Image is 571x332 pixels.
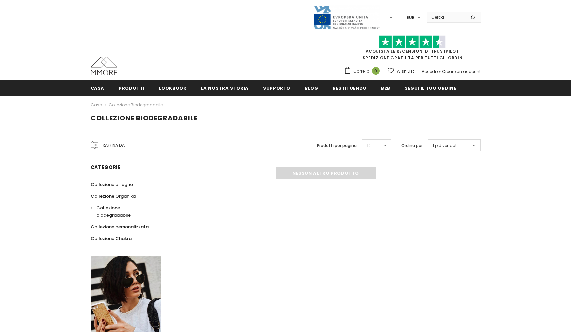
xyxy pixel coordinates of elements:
[381,85,390,91] span: B2B
[96,205,131,218] span: Collezione biodegradabile
[401,142,423,149] label: Ordina per
[353,68,369,75] span: Carrello
[372,67,380,75] span: 0
[91,57,117,75] img: Casi MMORE
[305,85,318,91] span: Blog
[313,5,380,30] img: Javni Razpis
[366,48,459,54] a: Acquista le recensioni di TrustPilot
[119,80,144,95] a: Prodotti
[91,101,102,109] a: Casa
[201,85,249,91] span: La nostra storia
[91,221,149,233] a: Collezione personalizzata
[388,65,414,77] a: Wish List
[433,142,458,149] span: I più venduti
[91,85,105,91] span: Casa
[119,85,144,91] span: Prodotti
[91,235,132,242] span: Collezione Chakra
[379,35,446,48] img: Fidati di Pilot Stars
[91,179,133,190] a: Collezione di legno
[333,80,367,95] a: Restituendo
[91,80,105,95] a: Casa
[422,69,436,74] a: Accedi
[91,113,198,123] span: Collezione biodegradabile
[405,80,456,95] a: Segui il tuo ordine
[344,38,481,61] span: SPEDIZIONE GRATUITA PER TUTTI GLI ORDINI
[381,80,390,95] a: B2B
[437,69,441,74] span: or
[91,190,136,202] a: Collezione Organika
[91,181,133,188] span: Collezione di legno
[103,142,125,149] span: Raffina da
[91,202,153,221] a: Collezione biodegradabile
[407,14,415,21] span: EUR
[427,12,466,22] input: Search Site
[333,85,367,91] span: Restituendo
[313,14,380,20] a: Javni Razpis
[405,85,456,91] span: Segui il tuo ordine
[201,80,249,95] a: La nostra storia
[91,233,132,244] a: Collezione Chakra
[109,102,163,108] a: Collezione biodegradabile
[91,224,149,230] span: Collezione personalizzata
[442,69,481,74] a: Creare un account
[367,142,371,149] span: 12
[159,80,186,95] a: Lookbook
[159,85,186,91] span: Lookbook
[344,66,383,76] a: Carrello 0
[91,164,121,171] span: Categorie
[397,68,414,75] span: Wish List
[263,85,290,91] span: supporto
[263,80,290,95] a: supporto
[305,80,318,95] a: Blog
[91,193,136,199] span: Collezione Organika
[317,142,357,149] label: Prodotti per pagina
